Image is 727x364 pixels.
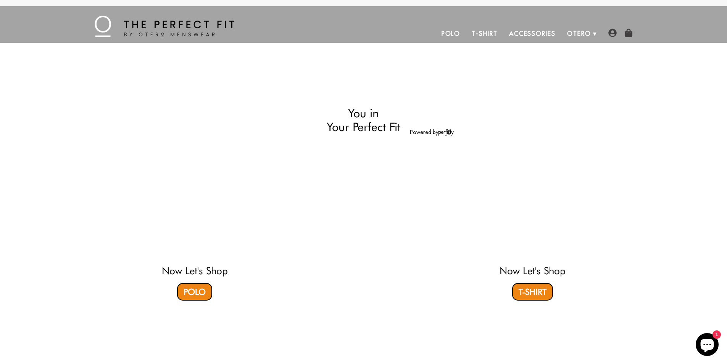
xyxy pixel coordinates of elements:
img: user-account-icon.png [608,29,617,37]
a: Otero [561,24,597,43]
img: The Perfect Fit - by Otero Menswear - Logo [95,16,234,37]
img: shopping-bag-icon.png [624,29,633,37]
a: Polo [436,24,466,43]
a: Powered by [410,129,454,136]
a: Polo [177,283,212,301]
inbox-online-store-chat: Shopify online store chat [693,333,721,358]
img: perfitly-logo_73ae6c82-e2e3-4a36-81b1-9e913f6ac5a1.png [438,129,454,136]
h2: You in Your Perfect Fit [274,106,454,134]
a: Now Let's Shop [500,265,566,277]
a: T-Shirt [466,24,503,43]
a: Now Let's Shop [162,265,228,277]
a: T-Shirt [512,283,553,301]
a: Accessories [503,24,561,43]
